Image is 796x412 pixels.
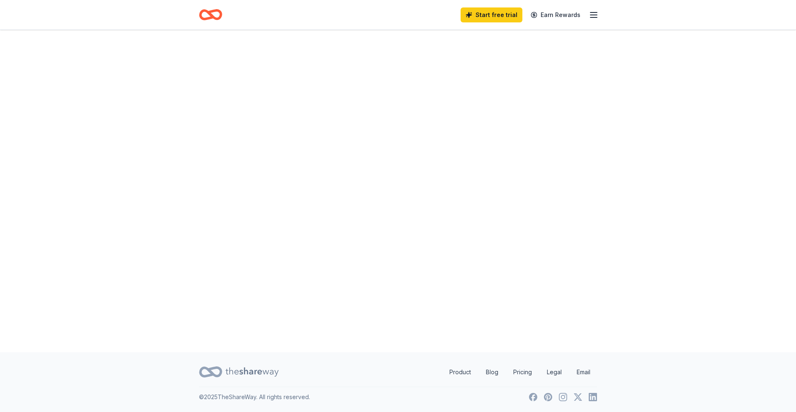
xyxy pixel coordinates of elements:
a: Earn Rewards [526,7,585,22]
a: Legal [540,364,568,380]
a: Blog [479,364,505,380]
a: Pricing [507,364,539,380]
nav: quick links [443,364,597,380]
a: Product [443,364,478,380]
a: Start free trial [461,7,522,22]
p: © 2025 TheShareWay. All rights reserved. [199,392,310,402]
a: Home [199,5,222,24]
a: Email [570,364,597,380]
